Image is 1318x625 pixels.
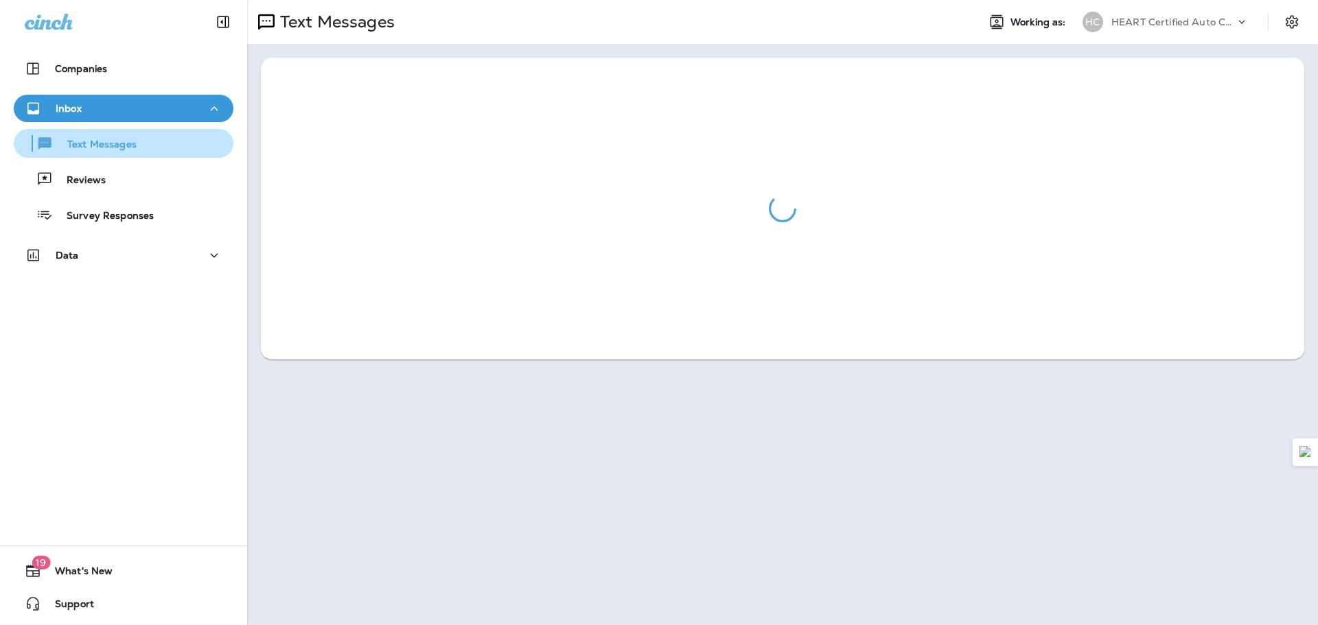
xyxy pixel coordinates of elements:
span: Working as: [1010,16,1069,28]
img: Detect Auto [1299,446,1312,458]
p: HEART Certified Auto Care [1111,16,1235,27]
p: Text Messages [275,12,395,32]
button: Collapse Sidebar [204,8,242,36]
div: HC [1083,12,1103,32]
p: Text Messages [54,139,137,152]
button: 19What's New [14,557,233,585]
button: Settings [1280,10,1304,34]
span: Support [41,598,94,615]
button: Survey Responses [14,200,233,229]
button: Reviews [14,165,233,193]
p: Data [56,250,79,261]
button: Inbox [14,95,233,122]
span: What's New [41,565,113,582]
p: Survey Responses [53,210,154,223]
button: Data [14,241,233,269]
button: Companies [14,55,233,82]
p: Inbox [56,103,82,114]
button: Text Messages [14,129,233,158]
p: Reviews [53,174,106,187]
button: Support [14,590,233,617]
p: Companies [55,63,107,74]
span: 19 [32,556,50,569]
